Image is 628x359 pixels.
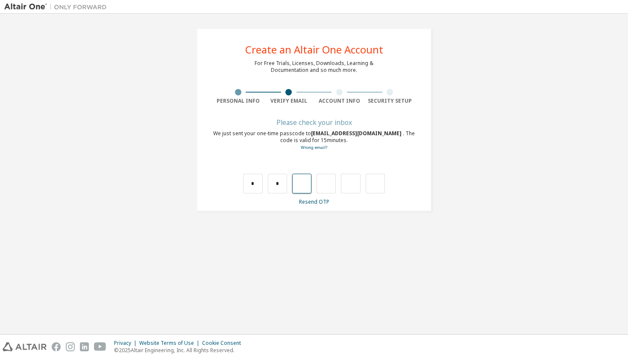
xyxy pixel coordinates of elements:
[213,130,415,151] div: We just sent your one-time passcode to . The code is valid for 15 minutes.
[213,120,415,125] div: Please check your inbox
[4,3,111,11] img: Altair One
[114,340,139,347] div: Privacy
[314,98,365,104] div: Account Info
[311,130,403,137] span: [EMAIL_ADDRESS][DOMAIN_NAME]
[245,45,383,55] div: Create an Altair One Account
[94,342,106,351] img: youtube.svg
[365,98,416,104] div: Security Setup
[301,145,327,150] a: Go back to the registration form
[139,340,202,347] div: Website Terms of Use
[299,198,329,205] a: Resend OTP
[213,98,264,104] div: Personal Info
[114,347,246,354] p: © 2025 Altair Engineering, Inc. All Rights Reserved.
[264,98,314,104] div: Verify Email
[66,342,75,351] img: instagram.svg
[52,342,61,351] img: facebook.svg
[3,342,47,351] img: altair_logo.svg
[80,342,89,351] img: linkedin.svg
[202,340,246,347] div: Cookie Consent
[255,60,373,74] div: For Free Trials, Licenses, Downloads, Learning & Documentation and so much more.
